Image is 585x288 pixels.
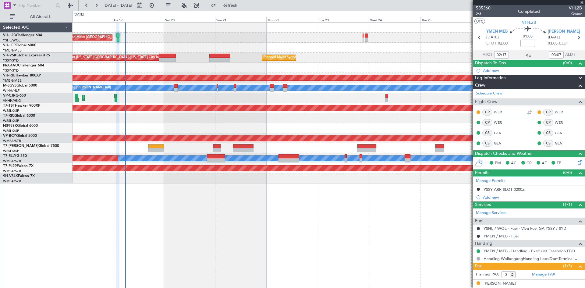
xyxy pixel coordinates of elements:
[3,88,20,93] a: WIHH/HLP
[3,119,19,123] a: WSSL/XSP
[3,84,16,87] span: M-JGVJ
[113,17,164,22] div: Fri 19
[3,64,44,67] a: N604AUChallenger 604
[3,58,19,63] a: YSSY/SYD
[494,120,508,125] a: WER
[494,51,509,59] input: --:--
[532,272,555,278] a: Manage PAX
[3,94,16,98] span: VP-CJR
[3,124,38,128] a: N8998KGlobal 6000
[475,98,498,105] span: Flight Crew
[3,139,21,143] a: WMSA/SZB
[3,44,36,47] a: VH-LEPGlobal 6000
[3,114,35,118] a: T7-RICGlobal 6000
[3,154,27,158] a: T7-ELLYG-550
[474,19,485,24] button: UTC
[569,5,582,11] span: VHL2B
[16,15,64,19] span: All Aircraft
[471,17,523,22] div: Fri 26
[3,104,15,108] span: T7-TST
[475,201,491,208] span: Services
[569,11,582,16] span: Owner
[475,82,485,89] span: Crew
[475,75,506,82] span: Leg Information
[3,74,41,77] a: VH-RIUHawker 800XP
[266,17,317,22] div: Mon 22
[484,248,582,254] a: YMEN / MEB - Handling - ExecuJet Essendon FBO YMEN / MEB
[3,54,16,57] span: VH-VSK
[543,119,553,126] div: CP
[3,68,19,73] a: YSSY/SYD
[3,169,21,173] a: WMSA/SZB
[494,140,508,146] a: GLA
[523,34,533,40] span: 01:05
[475,240,492,247] span: Handling
[483,52,493,58] span: ATOT
[62,17,113,22] div: Thu 18
[555,109,569,115] a: WER
[3,144,59,148] a: T7-[PERSON_NAME]Global 7500
[3,114,14,118] span: T7-RIC
[318,17,369,22] div: Tue 23
[3,98,21,103] a: VHHH/HKG
[522,19,536,26] span: VH-L2B
[476,91,502,97] a: Schedule Crew
[555,120,569,125] a: WER
[3,144,38,148] span: T7-[PERSON_NAME]
[3,108,19,113] a: WSSL/XSP
[3,164,34,168] a: T7-PJ29Falcon 7X
[3,84,37,87] a: M-JGVJGlobal 5000
[164,17,215,22] div: Sat 20
[3,134,16,138] span: VP-BCY
[208,1,245,10] button: Refresh
[565,52,575,58] span: ALDT
[482,140,492,147] div: CS
[543,140,553,147] div: CS
[495,160,501,166] span: PM
[3,94,26,98] a: VP-CJRG-650
[484,233,519,239] a: YMEN / MEB - Fuel
[3,164,17,168] span: T7-PJ29
[3,174,35,178] a: 9H-VSLKFalcon 7X
[3,78,22,83] a: YMEN/MEB
[484,187,525,192] div: YSSY ARR SLOT 0200Z
[7,12,66,22] button: All Aircraft
[548,34,560,41] span: [DATE]
[548,41,558,47] span: 03:05
[518,8,540,15] div: Completed
[482,119,492,126] div: CP
[3,134,37,138] a: VP-BCYGlobal 5000
[475,150,533,157] span: Dispatch Checks and Weather
[483,68,582,73] div: Add new
[563,201,572,208] span: (1/1)
[555,130,569,136] a: GLA
[476,5,491,11] span: 535360
[484,226,566,231] a: YSHL / WOL - Fuel - Viva Fuel GA YSSY / SYD
[548,29,580,35] span: [PERSON_NAME]
[475,263,482,270] span: Pax
[3,124,17,128] span: N8998K
[542,160,547,166] span: AF
[3,74,16,77] span: VH-RIU
[215,17,266,22] div: Sun 21
[543,109,553,116] div: CP
[475,169,489,176] span: Permits
[3,44,16,47] span: VH-LEP
[104,3,132,8] span: [DATE] - [DATE]
[511,160,516,166] span: AC
[476,178,505,184] a: Manage Permits
[217,3,243,8] span: Refresh
[420,17,471,22] div: Thu 25
[484,281,516,287] div: [PERSON_NAME]
[494,130,508,136] a: GLA
[475,60,506,67] span: Dispatch To-Dos
[563,263,572,269] span: (1/3)
[3,34,16,37] span: VH-L2B
[476,11,491,16] span: 2/3
[369,17,420,22] div: Wed 24
[3,159,21,163] a: WMSA/SZB
[543,130,553,136] div: CS
[3,129,19,133] a: WSSL/XSP
[475,218,483,225] span: Fuel
[19,1,54,10] input: Trip Number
